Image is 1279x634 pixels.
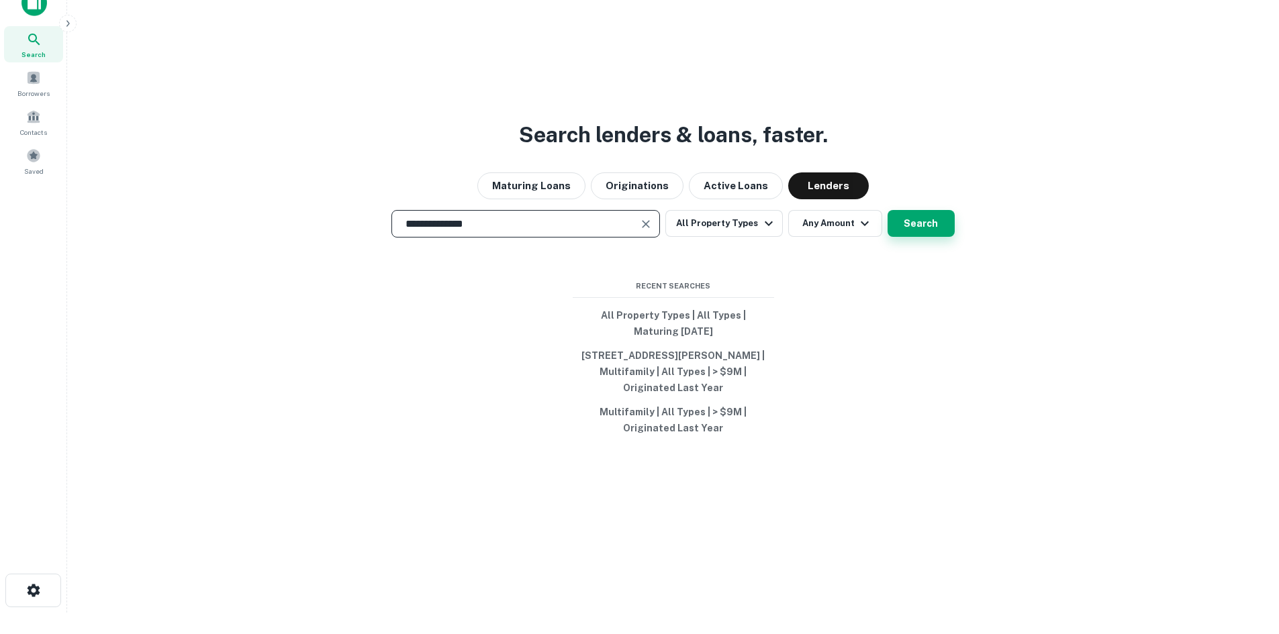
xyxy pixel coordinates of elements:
[573,344,774,400] button: [STREET_ADDRESS][PERSON_NAME] | Multifamily | All Types | > $9M | Originated Last Year
[4,104,63,140] a: Contacts
[788,172,869,199] button: Lenders
[21,49,46,60] span: Search
[591,172,683,199] button: Originations
[636,215,655,233] button: Clear
[1212,527,1279,591] iframe: Chat Widget
[477,172,585,199] button: Maturing Loans
[17,88,50,99] span: Borrowers
[20,127,47,138] span: Contacts
[689,172,783,199] button: Active Loans
[788,210,882,237] button: Any Amount
[4,26,63,62] a: Search
[519,119,828,151] h3: Search lenders & loans, faster.
[573,303,774,344] button: All Property Types | All Types | Maturing [DATE]
[665,210,782,237] button: All Property Types
[4,65,63,101] a: Borrowers
[4,143,63,179] a: Saved
[24,166,44,176] span: Saved
[888,210,955,237] button: Search
[573,280,774,292] span: Recent Searches
[573,400,774,440] button: Multifamily | All Types | > $9M | Originated Last Year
